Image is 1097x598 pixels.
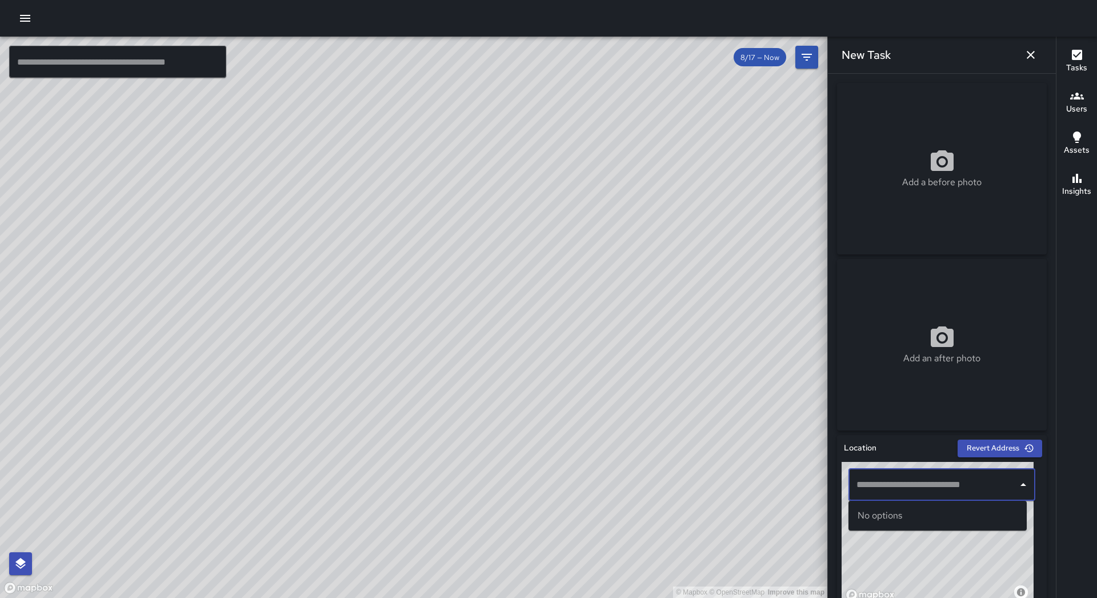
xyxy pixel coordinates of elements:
[795,46,818,69] button: Filters
[1062,185,1091,198] h6: Insights
[1056,165,1097,206] button: Insights
[902,176,982,189] p: Add a before photo
[903,352,980,365] p: Add an after photo
[734,53,786,62] span: 8/17 — Now
[1056,41,1097,82] button: Tasks
[848,501,1027,531] div: No options
[844,442,876,455] h6: Location
[958,440,1042,457] button: Revert Address
[1056,82,1097,123] button: Users
[1015,477,1031,493] button: Close
[1066,62,1087,74] h6: Tasks
[1066,103,1087,115] h6: Users
[1064,144,1090,157] h6: Assets
[1056,123,1097,165] button: Assets
[842,46,891,64] h6: New Task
